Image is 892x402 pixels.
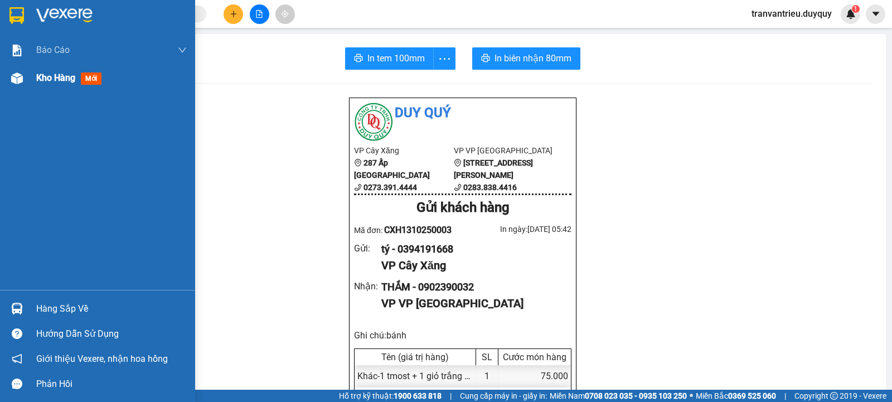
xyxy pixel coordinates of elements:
div: 1 [476,365,498,387]
span: Miền Bắc [696,390,776,402]
span: 1 [854,5,857,13]
img: warehouse-icon [11,72,23,84]
div: 0394191668 [9,36,88,52]
div: 75.000 [8,72,89,85]
span: phone [354,183,362,191]
div: Ghi chú: bánh [354,328,571,342]
span: In biên nhận 80mm [495,51,571,65]
span: copyright [830,392,838,400]
b: [STREET_ADDRESS][PERSON_NAME] [454,158,533,180]
span: phone [454,183,462,191]
sup: 1 [852,5,860,13]
strong: 1900 633 818 [394,391,442,400]
div: Mã đơn: [354,223,463,237]
span: Hỗ trợ kỹ thuật: [339,390,442,402]
div: 0902390032 [95,50,209,65]
span: Kho hàng [36,72,75,83]
span: caret-down [871,9,881,19]
div: VP Cây Xăng [381,257,563,274]
img: warehouse-icon [11,303,23,314]
span: Báo cáo [36,43,70,57]
button: file-add [250,4,269,24]
div: tý [9,23,88,36]
span: Khác - 1 tmost + 1 giỏ trắng (0) [357,371,476,381]
button: plus [224,4,243,24]
span: Cung cấp máy in - giấy in: [460,390,547,402]
div: Gửi khách hàng [354,197,571,219]
div: Hàng sắp về [36,301,187,317]
button: more [433,47,455,70]
div: tý - 0394191668 [381,241,563,257]
button: aim [275,4,295,24]
span: plus [230,10,237,18]
span: aim [281,10,289,18]
div: VP [GEOGRAPHIC_DATA] [95,9,209,36]
button: printerIn tem 100mm [345,47,434,70]
span: Giới thiệu Vexere, nhận hoa hồng [36,352,168,366]
span: Miền Nam [550,390,687,402]
span: Gửi: [9,11,27,22]
div: Phản hồi [36,376,187,393]
span: notification [12,353,22,364]
div: THẮM - 0902390032 [381,279,563,295]
img: logo-vxr [9,7,24,24]
span: mới [81,72,101,85]
strong: 0369 525 060 [728,391,776,400]
div: THẮM [95,36,209,50]
span: environment [454,159,462,167]
li: VP VP [GEOGRAPHIC_DATA] [454,144,554,157]
button: printerIn biên nhận 80mm [472,47,580,70]
span: environment [354,159,362,167]
span: question-circle [12,328,22,339]
span: printer [354,54,363,64]
span: CXH1310250003 [384,225,452,235]
div: SL [479,352,495,362]
span: In tem 100mm [367,51,425,65]
div: Tên (giá trị hàng) [357,352,473,362]
div: Cây Xăng [9,9,88,23]
button: caret-down [866,4,885,24]
div: Nhận : [354,279,381,293]
span: tranvantrieu.duyquy [743,7,841,21]
img: logo.jpg [354,103,393,142]
span: down [178,46,187,55]
span: message [12,379,22,389]
li: Duy Quý [354,103,571,124]
div: VP VP [GEOGRAPHIC_DATA] [381,295,563,312]
div: Cước món hàng [501,352,568,362]
div: Gửi : [354,241,381,255]
span: Cước rồi : [8,73,50,85]
div: Hướng dẫn sử dụng [36,326,187,342]
span: Nhận: [95,11,122,22]
span: printer [481,54,490,64]
div: In ngày: [DATE] 05:42 [463,223,571,235]
li: VP Cây Xăng [354,144,454,157]
b: 0283.838.4416 [463,183,517,192]
b: 0273.391.4444 [363,183,417,192]
span: | [450,390,452,402]
div: 75.000 [498,365,571,387]
span: more [434,52,455,66]
img: solution-icon [11,45,23,56]
img: icon-new-feature [846,9,856,19]
span: | [784,390,786,402]
span: ⚪️ [690,394,693,398]
span: file-add [255,10,263,18]
strong: 0708 023 035 - 0935 103 250 [585,391,687,400]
